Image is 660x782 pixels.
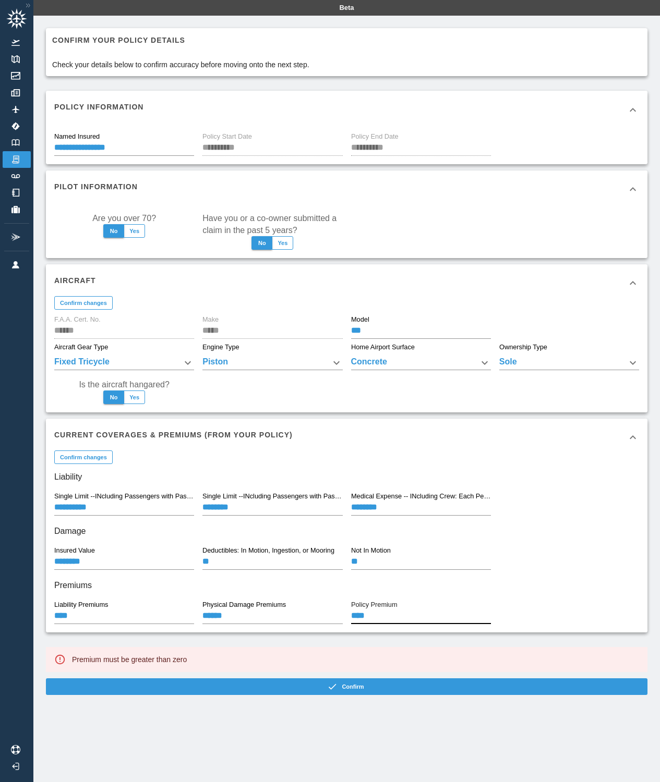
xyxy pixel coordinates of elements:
label: Named Insured [54,132,100,141]
label: Deductibles: In Motion, Ingestion, or Mooring [202,546,334,555]
div: Pilot Information [46,170,647,208]
label: Aircraft Gear Type [54,343,108,352]
div: Aircraft [46,264,647,302]
label: Physical Damage Premiums [202,600,286,609]
label: Single Limit --INcluding Passengers with Passenger Liability limited internally to: Each Occurrence [54,492,194,501]
label: Liability Premiums [54,600,108,609]
label: Model [351,315,369,324]
label: Ownership Type [499,343,547,352]
button: Yes [124,390,145,404]
button: Confirm changes [54,296,113,310]
h6: Aircraft [54,275,96,286]
div: Concrete [351,356,491,370]
label: Is the aircraft hangared? [79,378,169,390]
label: Engine Type [202,343,239,352]
div: Sole [499,356,639,370]
div: Premium must be greater than zero [72,650,187,669]
label: Home Airport Surface [351,343,415,352]
label: Have you or a co-owner submitted a claim in the past 5 years? [202,212,342,236]
button: Confirm [46,678,647,695]
div: Policy Information [46,91,647,128]
button: Yes [272,236,293,250]
h6: Damage [54,524,639,539]
div: Current Coverages & Premiums (from your policy) [46,419,647,456]
label: Insured Value [54,546,95,555]
p: Check your details below to confirm accuracy before moving onto the next step. [52,59,309,70]
h6: Premiums [54,578,639,593]
button: No [103,390,124,404]
label: Policy Premium [351,600,398,609]
div: Piston [202,356,342,370]
label: Medical Expense -- INcluding Crew: Each Person [351,492,491,501]
button: Confirm changes [54,450,113,464]
h6: Current Coverages & Premiums (from your policy) [54,429,293,441]
div: Fixed Tricycle [54,356,194,370]
label: Single Limit --INcluding Passengers with Passenger Liability limited internally to: Each Person [202,492,342,501]
label: Are you over 70? [92,212,156,224]
h6: Confirm your policy details [52,34,309,46]
label: Policy Start Date [202,132,252,141]
button: No [251,236,272,250]
button: Yes [124,224,145,238]
label: F.A.A. Cert. No. [54,315,101,324]
h6: Policy Information [54,101,143,113]
label: Make [202,315,219,324]
h6: Pilot Information [54,181,138,192]
label: Not In Motion [351,546,391,555]
button: No [103,224,124,238]
h6: Liability [54,470,639,484]
label: Policy End Date [351,132,399,141]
